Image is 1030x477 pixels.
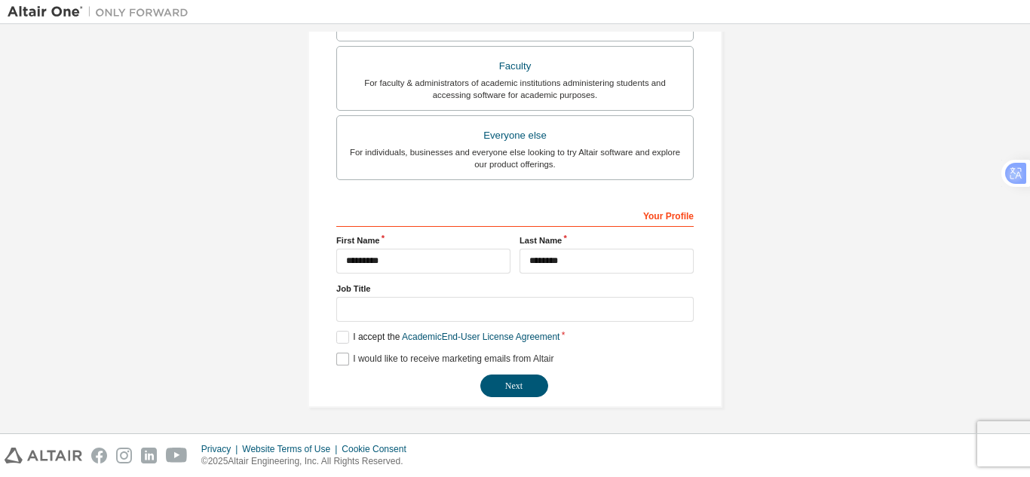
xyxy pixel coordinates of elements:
[336,203,694,227] div: Your Profile
[141,448,157,463] img: linkedin.svg
[242,443,342,455] div: Website Terms of Use
[336,283,694,295] label: Job Title
[201,455,415,468] p: © 2025 Altair Engineering, Inc. All Rights Reserved.
[91,448,107,463] img: facebook.svg
[336,353,553,365] label: I would like to receive marketing emails from Altair
[166,448,188,463] img: youtube.svg
[336,234,510,246] label: First Name
[346,125,684,146] div: Everyone else
[480,375,548,397] button: Next
[336,331,559,344] label: I accept the
[346,77,684,101] div: For faculty & administrators of academic institutions administering students and accessing softwa...
[346,56,684,77] div: Faculty
[346,146,684,170] div: For individuals, businesses and everyone else looking to try Altair software and explore our prod...
[402,332,559,342] a: Academic End-User License Agreement
[116,448,132,463] img: instagram.svg
[201,443,242,455] div: Privacy
[5,448,82,463] img: altair_logo.svg
[8,5,196,20] img: Altair One
[342,443,415,455] div: Cookie Consent
[520,234,694,246] label: Last Name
